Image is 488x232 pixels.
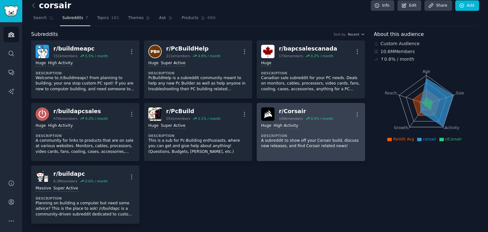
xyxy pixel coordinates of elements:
[279,107,333,115] div: r/ Corsair
[166,116,190,121] div: 591k members
[456,91,464,95] tspan: Size
[148,133,248,138] dt: Description
[48,123,73,129] div: High Activity
[198,54,220,58] div: 4.8 % / month
[423,137,436,141] span: corsair
[381,56,414,63] div: ↑ 0.8 % / month
[97,15,109,21] span: Topics
[148,71,248,75] dt: Description
[36,133,135,138] dt: Description
[85,54,108,58] div: 5.5 % / month
[348,32,365,37] button: Recent
[148,107,162,121] img: PcBuild
[161,123,186,129] div: Super Active
[180,13,218,26] a: Products686
[53,45,108,53] div: r/ buildmeapc
[371,0,394,11] a: Info
[60,13,90,26] a: Subreddits7
[53,179,78,183] div: 8.3M members
[423,69,430,74] tspan: Age
[4,6,18,17] img: GummySearch logo
[36,201,135,217] p: Planning on building a computer but need some advice? This is the place to ask! /r/buildapc is a ...
[53,107,108,115] div: r/ buildapcsales
[111,15,119,21] span: 181
[53,54,78,58] div: 151k members
[31,166,139,224] a: buildapcr/buildapc8.3Mmembers0.6% / monthMassiveSuper ActiveDescriptionPlanning on building a com...
[274,123,298,129] div: High Activity
[166,45,220,53] div: r/ PcBuildHelp
[374,40,479,47] div: Custom Audience
[311,54,333,58] div: 0.2 % / month
[128,15,144,21] span: Themes
[261,60,271,66] div: Huge
[257,40,365,99] a: bapcsalescanadar/bapcsalescanada174kmembers0.2% / monthHugeDescriptionCanadian sale subreddit for...
[36,75,135,92] p: Welcome to /r/buildmeapc! From planning to building; your one stop custom PC spot! If you are new...
[394,126,408,130] tspan: Growth
[148,45,162,58] img: PcBuildHelp
[261,133,361,138] dt: Description
[53,170,108,178] div: r/ buildapc
[374,48,479,55] div: 10.6M Members
[279,54,303,58] div: 174k members
[207,15,216,21] span: 686
[148,123,159,129] div: Huge
[166,107,220,115] div: r/ PcBuild
[157,13,175,26] a: Ask
[198,116,220,121] div: 2.1 % / month
[182,15,199,21] span: Products
[424,0,452,11] a: Share
[397,0,421,11] a: Edit
[444,126,459,130] tspan: Activity
[85,116,108,121] div: 0.2 % / month
[36,45,49,58] img: buildmeapc
[385,91,397,95] tspan: Reach
[161,60,186,66] div: Super Active
[279,116,303,121] div: 149k members
[36,170,49,183] img: buildapc
[374,31,424,38] span: About this audience
[144,103,252,161] a: PcBuildr/PcBuild591kmembers2.1% / monthHugeSuper ActiveDescriptionThis is a sub for Pc-Building e...
[348,32,359,37] span: Recent
[261,75,361,92] p: Canadian sale subreddit for your PC needs. Deals on monitors, cables, processors, video cards, fa...
[31,13,56,26] a: Search
[311,116,333,121] div: 0.5 % / month
[85,179,108,183] div: 0.6 % / month
[261,71,361,75] dt: Description
[95,13,121,26] a: Topics181
[62,15,83,21] span: Subreddits
[31,31,58,38] span: Subreddits
[85,15,88,21] span: 7
[31,40,139,99] a: buildmeapcr/buildmeapc151kmembers5.5% / monthHugeHigh ActivityDescriptionWelcome to /r/buildmeapc...
[148,75,248,92] p: PcBuildHelp is a subreddit community meant to help any new Pc Builder as well as help anyone in t...
[31,103,139,161] a: buildapcsalesr/buildapcsales970kmembers0.2% / monthHugeHigh ActivityDescriptionA community for li...
[257,103,365,161] a: Corsairr/Corsair149kmembers0.5% / monthHugeHigh ActivityDescriptionA subreddit to show off your C...
[36,186,51,192] div: Massive
[166,54,190,58] div: 211k members
[148,60,159,66] div: Huge
[53,186,78,192] div: Super Active
[261,45,274,58] img: bapcsalescanada
[148,138,248,155] p: This is a sub for Pc-Building enthusiasts, where you can get and give help about anything! (Quest...
[48,60,73,66] div: High Activity
[31,1,71,11] h2: corsair
[36,123,46,129] div: Huge
[445,137,462,141] span: r/Corsair
[279,45,337,53] div: r/ bapcsalescanada
[36,107,49,121] img: buildapcsales
[393,137,414,141] span: Reddit Avg
[455,0,479,11] a: Add
[144,40,252,99] a: PcBuildHelpr/PcBuildHelp211kmembers4.8% / monthHugeSuper ActiveDescriptionPcBuildHelp is a subred...
[36,71,135,75] dt: Description
[126,13,152,26] a: Themes
[36,138,135,155] p: A community for links to products that are on sale at various websites. Monitors, cables, process...
[261,123,271,129] div: Huge
[334,32,346,37] div: Sort by
[33,15,47,21] span: Search
[36,196,135,201] dt: Description
[36,60,46,66] div: Huge
[53,116,78,121] div: 970k members
[261,138,361,149] p: A subreddit to show off your Corsair build, discuss new releases, and find Corsair related news!
[261,107,274,121] img: Corsair
[159,15,166,21] span: Ask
